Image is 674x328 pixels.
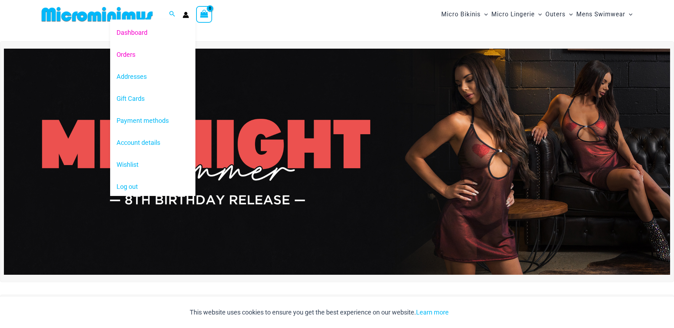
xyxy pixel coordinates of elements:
nav: Site Navigation [438,2,636,26]
a: Mens SwimwearMenu ToggleMenu Toggle [575,4,634,25]
a: OutersMenu ToggleMenu Toggle [544,4,575,25]
a: Dashboard [110,21,195,43]
a: Gift Cards [110,88,195,110]
span: Menu Toggle [481,5,488,23]
img: MM SHOP LOGO FLAT [39,6,156,22]
a: Payment methods [110,110,195,132]
p: This website uses cookies to ensure you get the best experience on our website. [190,307,449,318]
a: Micro BikinisMenu ToggleMenu Toggle [440,4,490,25]
a: Orders [110,43,195,65]
a: Learn more [416,308,449,316]
a: Account icon link [183,12,189,18]
a: Account details [110,132,195,154]
span: Menu Toggle [566,5,573,23]
a: Log out [110,176,195,198]
a: View Shopping Cart, empty [196,6,212,22]
span: Outers [545,5,566,23]
a: Search icon link [169,10,176,19]
span: Micro Bikinis [441,5,481,23]
a: Addresses [110,66,195,88]
a: Micro LingerieMenu ToggleMenu Toggle [490,4,544,25]
span: Menu Toggle [625,5,632,23]
img: Midnight Shimmer Red Dress [4,49,670,275]
span: Mens Swimwear [576,5,625,23]
span: Micro Lingerie [491,5,535,23]
a: Wishlist [110,154,195,176]
span: Menu Toggle [535,5,542,23]
button: Accept [454,304,484,321]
